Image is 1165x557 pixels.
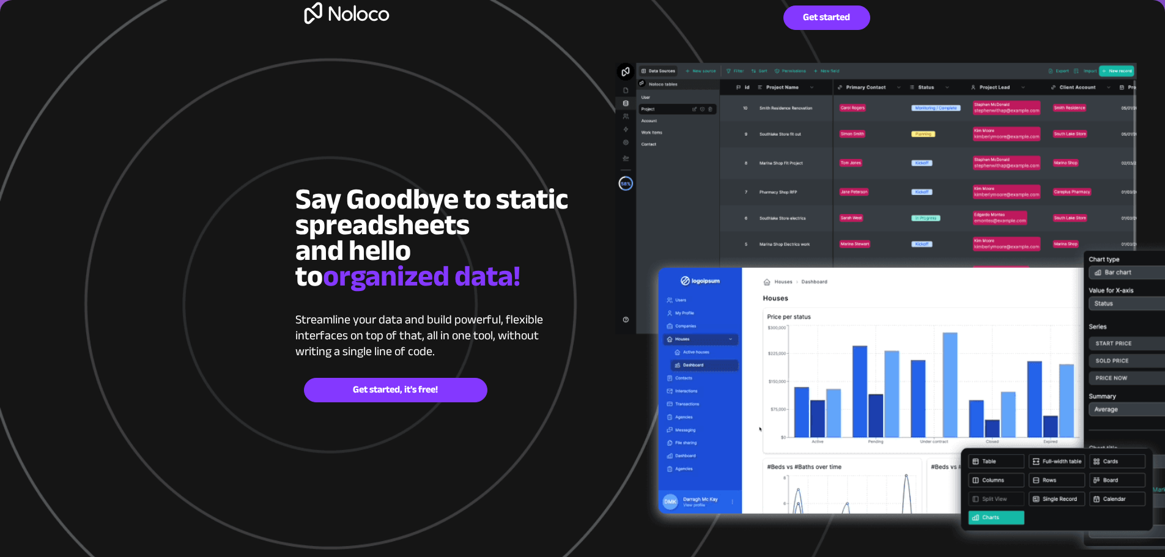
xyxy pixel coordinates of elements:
span: Streamline your data and build powerful, flexible interfaces on top of that, all in one tool, wit... [295,308,543,363]
span: Get started, it's free! [305,384,487,396]
a: Get started [783,6,870,30]
span: Get started [784,12,870,23]
span: organized data! [323,249,520,304]
span: Say Goodbye to static spreadsheets and hello to [295,172,568,304]
a: Get started, it's free! [304,378,487,402]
